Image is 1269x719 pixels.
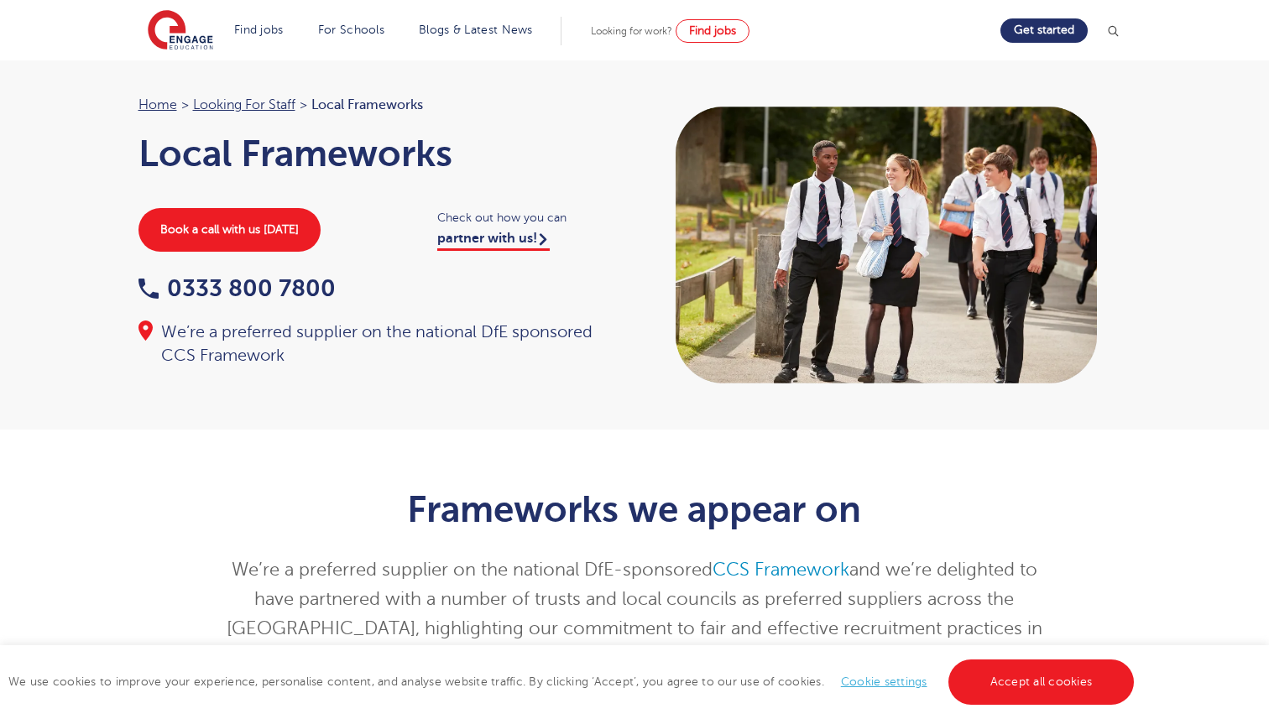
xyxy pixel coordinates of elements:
a: Cookie settings [841,675,927,688]
span: Local Frameworks [311,94,423,116]
a: partner with us! [437,231,550,251]
h1: Local Frameworks [138,133,619,175]
a: Blogs & Latest News [419,23,533,36]
a: Get started [1000,18,1088,43]
span: Looking for work? [591,25,672,37]
a: Looking for staff [193,97,295,112]
span: > [300,97,307,112]
div: We’re a preferred supplier on the national DfE sponsored CCS Framework [138,320,619,367]
a: CCS Framework [713,560,849,580]
img: Engage Education [148,10,213,52]
span: > [181,97,189,112]
h1: Frameworks we appear on [223,488,1047,530]
a: Book a call with us [DATE] [138,208,321,252]
a: For Schools [318,23,384,36]
a: Accept all cookies [948,659,1135,705]
a: 0333 800 7800 [138,275,336,301]
a: Find jobs [234,23,284,36]
span: We use cookies to improve your experience, personalise content, and analyse website traffic. By c... [8,675,1138,688]
nav: breadcrumb [138,94,619,116]
span: Check out how you can [437,208,618,227]
a: Home [138,97,177,112]
span: Find jobs [689,24,736,37]
p: We’re a preferred supplier on the national DfE-sponsored and we’re delighted to have partnered wi... [223,555,1047,673]
a: Find jobs [676,19,749,43]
